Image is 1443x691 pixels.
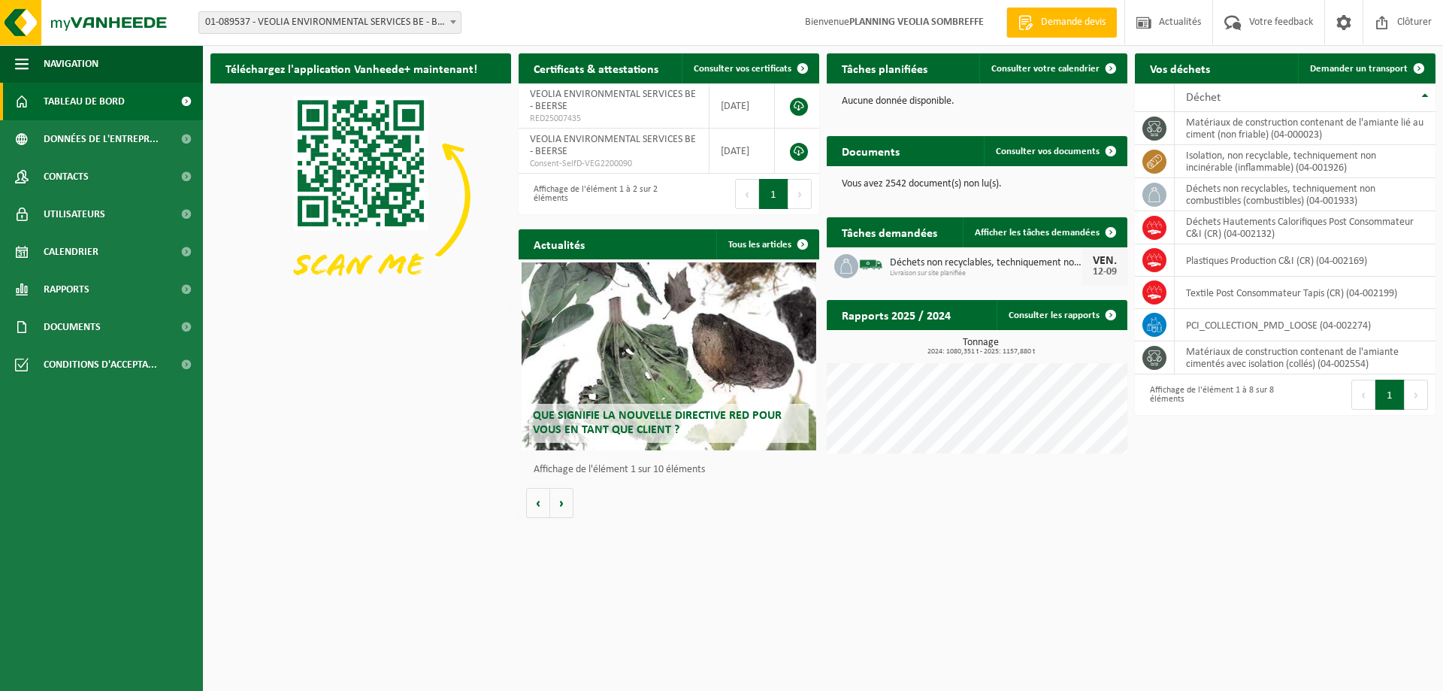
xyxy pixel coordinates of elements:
span: Demande devis [1037,15,1109,30]
p: Aucune donnée disponible. [842,96,1112,107]
a: Consulter vos certificats [682,53,818,83]
span: Consent-SelfD-VEG2200090 [530,158,697,170]
h2: Rapports 2025 / 2024 [827,300,966,329]
button: Next [788,179,812,209]
h2: Vos déchets [1135,53,1225,83]
button: Previous [735,179,759,209]
td: Déchets Hautements Calorifiques Post Consommateur C&I (CR) (04-002132) [1175,211,1435,244]
td: PCI_COLLECTION_PMD_LOOSE (04-002274) [1175,309,1435,341]
span: RED25007435 [530,113,697,125]
div: VEN. [1090,255,1120,267]
h2: Actualités [519,229,600,259]
h2: Téléchargez l'application Vanheede+ maintenant! [210,53,492,83]
span: Tableau de bord [44,83,125,120]
span: Déchets non recyclables, techniquement non combustibles (combustibles) [890,257,1082,269]
span: Que signifie la nouvelle directive RED pour vous en tant que client ? [533,410,782,436]
h2: Certificats & attestations [519,53,673,83]
span: Consulter vos documents [996,147,1100,156]
td: matériaux de construction contenant de l'amiante cimentés avec isolation (collés) (04-002554) [1175,341,1435,374]
p: Affichage de l'élément 1 sur 10 éléments [534,465,812,475]
strong: PLANNING VEOLIA SOMBREFFE [849,17,984,28]
span: Données de l'entrepr... [44,120,159,158]
button: 1 [1375,380,1405,410]
a: Demander un transport [1298,53,1434,83]
span: Calendrier [44,233,98,271]
span: VEOLIA ENVIRONMENTAL SERVICES BE - BEERSE [530,89,696,112]
h3: Tonnage [834,338,1127,356]
td: déchets non recyclables, techniquement non combustibles (combustibles) (04-001933) [1175,178,1435,211]
span: Afficher les tâches demandées [975,228,1100,238]
span: Documents [44,308,101,346]
span: Déchet [1186,92,1221,104]
span: Utilisateurs [44,195,105,233]
a: Que signifie la nouvelle directive RED pour vous en tant que client ? [522,262,816,450]
td: Plastiques Production C&I (CR) (04-002169) [1175,244,1435,277]
span: 01-089537 - VEOLIA ENVIRONMENTAL SERVICES BE - BEERSE [198,11,461,34]
a: Afficher les tâches demandées [963,217,1126,247]
img: Download de VHEPlus App [210,83,511,309]
span: Livraison sur site planifiée [890,269,1082,278]
h2: Tâches planifiées [827,53,942,83]
h2: Documents [827,136,915,165]
td: [DATE] [709,83,775,129]
a: Consulter les rapports [997,300,1126,330]
span: Consulter vos certificats [694,64,791,74]
span: 01-089537 - VEOLIA ENVIRONMENTAL SERVICES BE - BEERSE [199,12,461,33]
button: Next [1405,380,1428,410]
span: Rapports [44,271,89,308]
div: Affichage de l'élément 1 à 8 sur 8 éléments [1142,378,1278,411]
td: [DATE] [709,129,775,174]
a: Demande devis [1006,8,1117,38]
td: isolation, non recyclable, techniquement non incinérable (inflammable) (04-001926) [1175,145,1435,178]
span: Contacts [44,158,89,195]
span: Conditions d'accepta... [44,346,157,383]
div: 12-09 [1090,267,1120,277]
td: Textile Post Consommateur Tapis (CR) (04-002199) [1175,277,1435,309]
span: Consulter votre calendrier [991,64,1100,74]
h2: Tâches demandées [827,217,952,247]
td: matériaux de construction contenant de l'amiante lié au ciment (non friable) (04-000023) [1175,112,1435,145]
a: Consulter vos documents [984,136,1126,166]
span: Demander un transport [1310,64,1408,74]
span: 2024: 1080,351 t - 2025: 1157,880 t [834,348,1127,356]
img: BL-SO-LV [858,252,884,277]
p: Vous avez 2542 document(s) non lu(s). [842,179,1112,189]
a: Consulter votre calendrier [979,53,1126,83]
button: Vorige [526,488,550,518]
div: Affichage de l'élément 1 à 2 sur 2 éléments [526,177,661,211]
a: Tous les articles [716,229,818,259]
span: VEOLIA ENVIRONMENTAL SERVICES BE - BEERSE [530,134,696,157]
button: Volgende [550,488,573,518]
button: 1 [759,179,788,209]
button: Previous [1351,380,1375,410]
span: Navigation [44,45,98,83]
